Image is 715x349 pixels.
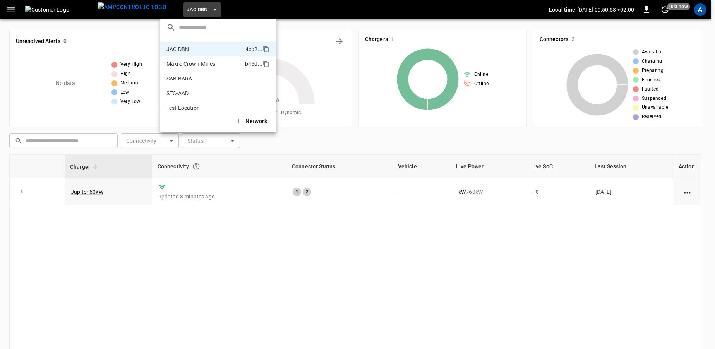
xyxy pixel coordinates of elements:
[230,113,273,129] button: Network
[262,44,271,54] div: copy
[166,60,242,68] p: Makro Crown Mines
[262,59,271,68] div: copy
[166,89,242,97] p: STC-AAD
[166,104,242,112] p: Test Location
[166,75,242,82] p: SAB BARA
[166,45,242,53] p: JAC DBN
